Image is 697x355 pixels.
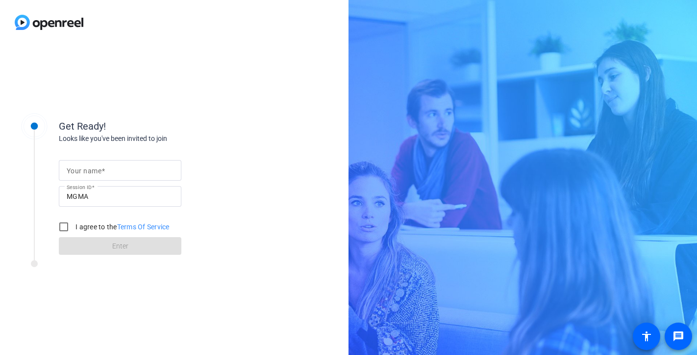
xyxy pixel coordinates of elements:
mat-icon: message [672,330,684,342]
label: I agree to the [74,222,170,232]
a: Terms Of Service [117,223,170,231]
mat-icon: accessibility [641,330,652,342]
mat-label: Your name [67,167,101,175]
mat-label: Session ID [67,184,92,190]
div: Looks like you've been invited to join [59,134,255,144]
div: Get Ready! [59,119,255,134]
